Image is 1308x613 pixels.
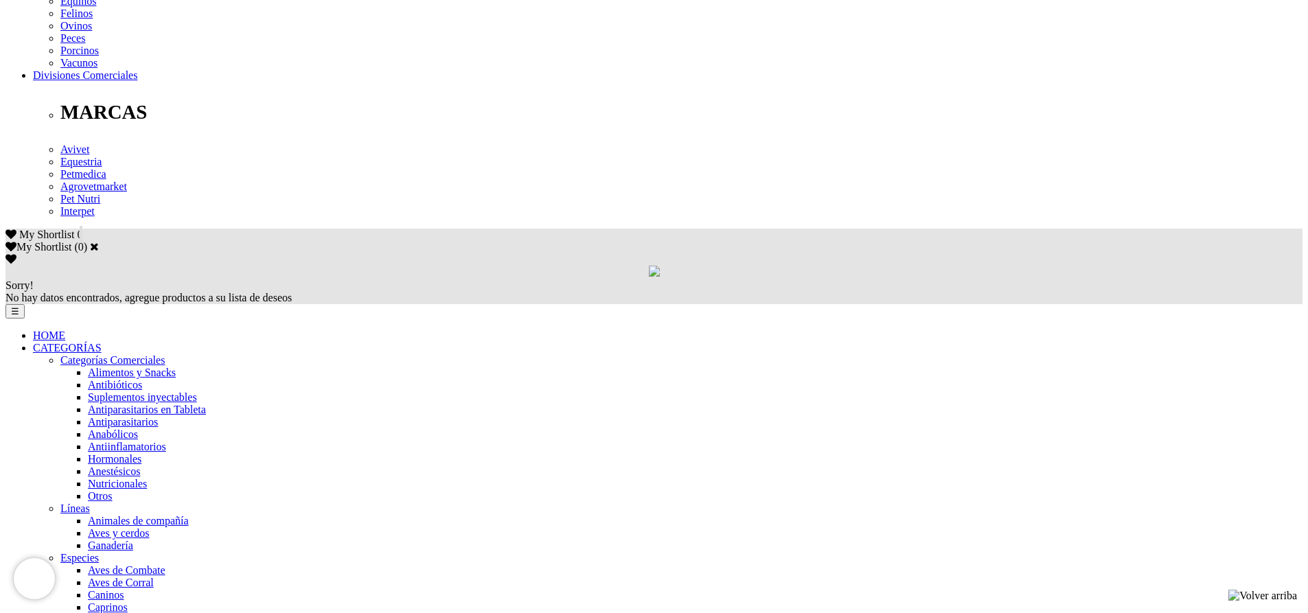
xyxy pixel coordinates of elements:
[88,577,154,588] a: Aves de Corral
[60,168,106,180] a: Petmedica
[60,143,89,155] a: Avivet
[88,515,189,527] a: Animales de compañía
[14,558,55,599] iframe: Brevo live chat
[33,329,65,341] a: HOME
[60,354,165,366] a: Categorías Comerciales
[88,527,149,539] a: Aves y cerdos
[88,564,165,576] a: Aves de Combate
[88,589,124,601] a: Caninos
[60,57,97,69] a: Vacunos
[77,229,82,240] span: 0
[5,241,71,253] label: My Shortlist
[60,8,93,19] a: Felinos
[60,205,95,217] a: Interpet
[60,193,100,205] a: Pet Nutri
[88,490,113,502] a: Otros
[88,465,140,477] a: Anestésicos
[88,404,206,415] a: Antiparasitarios en Tableta
[88,453,141,465] a: Hormonales
[60,20,92,32] a: Ovinos
[1228,590,1297,602] img: Volver arriba
[88,391,197,403] a: Suplementos inyectables
[33,342,102,354] a: CATEGORÍAS
[60,101,1303,124] p: MARCAS
[88,540,133,551] a: Ganadería
[74,241,87,253] span: ( )
[88,601,128,613] a: Caprinos
[60,502,90,514] a: Líneas
[60,45,99,56] a: Porcinos
[5,304,25,319] button: ☰
[60,32,85,44] a: Peces
[60,181,127,192] a: Agrovetmarket
[88,367,176,378] a: Alimentos y Snacks
[60,156,102,167] a: Equestria
[90,241,99,252] a: Cerrar
[33,69,137,81] a: Divisiones Comerciales
[88,416,158,428] a: Antiparasitarios
[19,229,74,240] span: My Shortlist
[88,441,166,452] a: Antiinflamatorios
[88,428,138,440] a: Anabólicos
[60,552,99,564] a: Especies
[88,379,142,391] a: Antibióticos
[649,266,660,277] img: loading.gif
[5,279,1303,304] div: No hay datos encontrados, agregue productos a su lista de deseos
[5,279,34,291] span: Sorry!
[78,241,84,253] label: 0
[88,478,147,489] a: Nutricionales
